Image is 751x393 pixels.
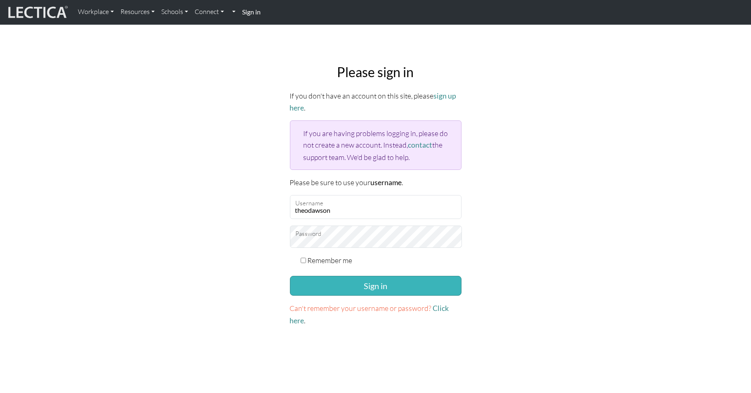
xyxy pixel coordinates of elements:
[408,141,433,149] a: contact
[290,176,461,188] p: Please be sure to use your .
[290,195,461,219] input: Username
[290,64,461,80] h2: Please sign in
[290,304,432,313] span: Can't remember your username or password?
[158,3,191,21] a: Schools
[371,178,402,187] strong: username
[307,254,352,266] label: Remember me
[6,5,68,20] img: lecticalive
[290,90,461,114] p: If you don't have an account on this site, please .
[290,304,449,325] a: Click here
[290,276,461,296] button: Sign in
[239,3,264,21] a: Sign in
[191,3,227,21] a: Connect
[242,8,261,16] strong: Sign in
[117,3,158,21] a: Resources
[290,120,461,169] div: If you are having problems logging in, please do not create a new account. Instead, the support t...
[290,302,461,326] p: .
[75,3,117,21] a: Workplace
